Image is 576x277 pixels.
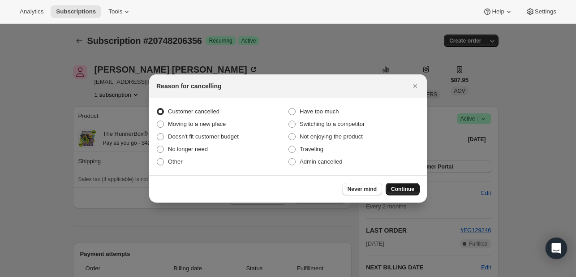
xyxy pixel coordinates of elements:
[477,5,518,18] button: Help
[51,5,101,18] button: Subscriptions
[342,183,382,195] button: Never mind
[409,80,421,92] button: Close
[103,5,137,18] button: Tools
[168,146,208,152] span: No longer need
[168,108,219,115] span: Customer cancelled
[300,108,339,115] span: Have too much
[168,133,239,140] span: Doesn't fit customer budget
[168,121,226,127] span: Moving to a new place
[546,238,567,259] div: Open Intercom Messenger
[386,183,420,195] button: Continue
[108,8,122,15] span: Tools
[168,158,183,165] span: Other
[300,158,342,165] span: Admin cancelled
[56,8,96,15] span: Subscriptions
[14,5,49,18] button: Analytics
[391,186,414,193] span: Continue
[300,133,363,140] span: Not enjoying the product
[300,121,365,127] span: Switching to a competitor
[20,8,43,15] span: Analytics
[300,146,323,152] span: Traveling
[492,8,504,15] span: Help
[520,5,562,18] button: Settings
[156,82,221,91] h2: Reason for cancelling
[535,8,556,15] span: Settings
[348,186,377,193] span: Never mind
